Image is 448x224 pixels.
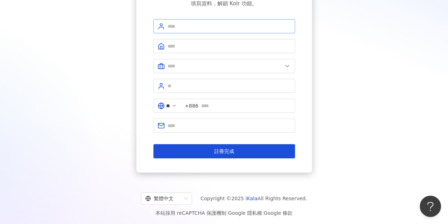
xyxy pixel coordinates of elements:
span: Copyright © 2025 All Rights Reserved. [200,194,307,203]
a: Google 條款 [263,210,293,216]
span: +886 [185,102,198,110]
span: | [226,210,228,216]
span: 註冊完成 [214,148,234,154]
a: Google 隱私權 [228,210,262,216]
span: | [262,210,264,216]
div: 繁體中文 [145,193,181,204]
a: iKala [245,196,257,201]
button: 註冊完成 [153,144,295,158]
span: 本站採用 reCAPTCHA 保護機制 [155,209,293,217]
iframe: Help Scout Beacon - Open [420,196,441,217]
